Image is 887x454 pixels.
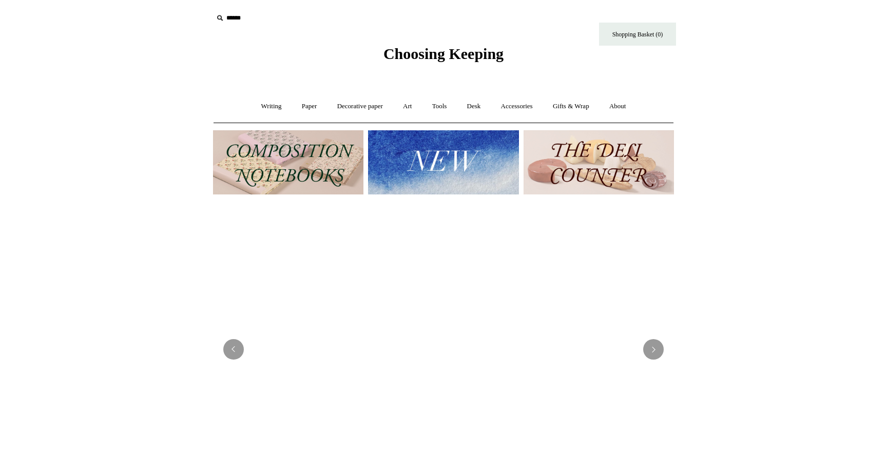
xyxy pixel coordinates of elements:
[544,93,599,120] a: Gifts & Wrap
[213,130,363,194] img: 202302 Composition ledgers.jpg__PID:69722ee6-fa44-49dd-a067-31375e5d54ec
[252,93,291,120] a: Writing
[383,45,504,62] span: Choosing Keeping
[223,339,244,360] button: Previous
[492,93,542,120] a: Accessories
[458,93,490,120] a: Desk
[643,339,664,360] button: Next
[368,130,518,194] img: New.jpg__PID:f73bdf93-380a-4a35-bcfe-7823039498e1
[328,93,392,120] a: Decorative paper
[423,93,456,120] a: Tools
[383,53,504,61] a: Choosing Keeping
[599,23,676,46] a: Shopping Basket (0)
[600,93,635,120] a: About
[524,130,674,194] img: The Deli Counter
[394,93,421,120] a: Art
[293,93,326,120] a: Paper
